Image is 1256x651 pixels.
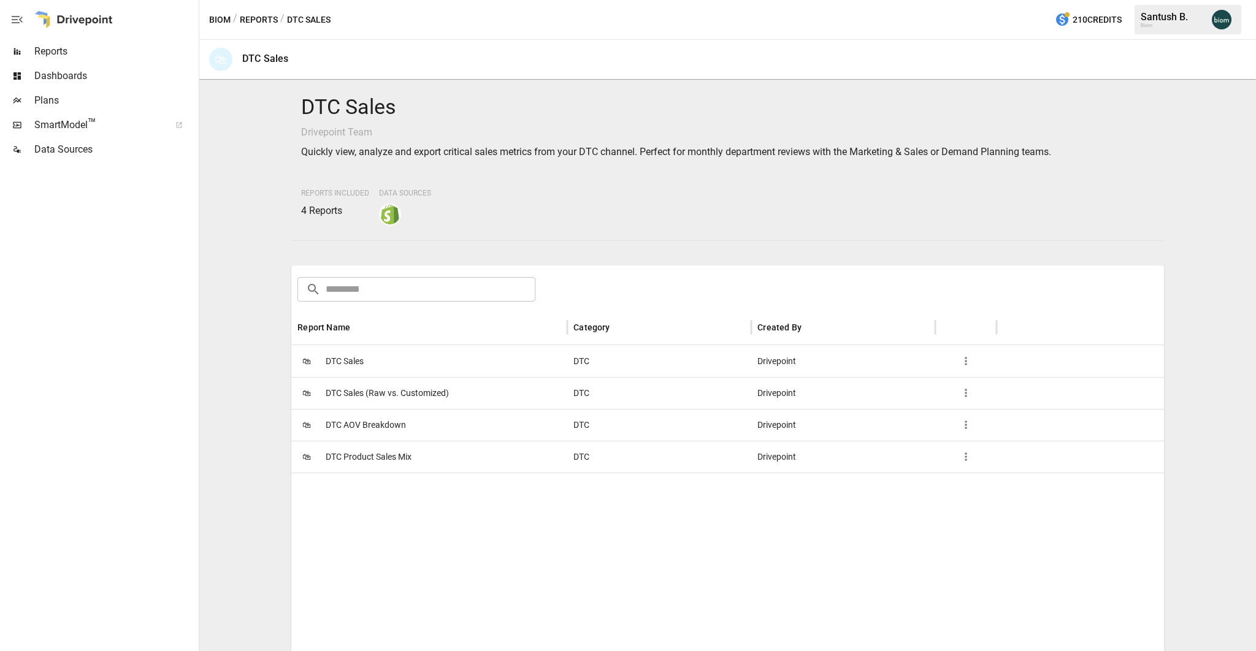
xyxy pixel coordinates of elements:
button: Sort [351,319,369,336]
p: Drivepoint Team [301,125,1154,140]
span: Dashboards [34,69,196,83]
button: Biom [209,12,231,28]
div: Biom [1141,23,1204,28]
span: 🛍 [297,384,316,402]
span: Reports Included [301,189,369,197]
span: Data Sources [34,142,196,157]
div: Drivepoint [751,377,935,409]
button: Sort [803,319,820,336]
div: Report Name [297,322,350,332]
img: shopify [380,205,400,224]
button: 210Credits [1050,9,1127,31]
span: 🛍 [297,352,316,370]
span: DTC Sales [326,346,364,377]
span: Data Sources [379,189,431,197]
button: Reports [240,12,278,28]
div: / [280,12,285,28]
div: Drivepoint [751,345,935,377]
span: 🛍 [297,447,316,466]
div: DTC Sales [242,53,288,64]
span: ™ [88,116,96,131]
button: Sort [611,319,629,336]
div: DTC [567,377,751,409]
span: Plans [34,93,196,108]
h4: DTC Sales [301,94,1154,120]
span: SmartModel [34,118,162,132]
div: DTC [567,345,751,377]
div: 🛍 [209,48,232,71]
span: 210 Credits [1073,12,1122,28]
p: 4 Reports [301,204,369,218]
div: Category [573,322,610,332]
div: Drivepoint [751,409,935,441]
div: Santush B. [1141,11,1204,23]
p: Quickly view, analyze and export critical sales metrics from your DTC channel. Perfect for monthl... [301,145,1154,159]
span: DTC Sales (Raw vs. Customized) [326,378,449,409]
div: Drivepoint [751,441,935,473]
button: Santush Barot [1204,2,1239,37]
img: Santush Barot [1212,10,1231,29]
div: Created By [757,322,802,332]
span: 🛍 [297,416,316,434]
span: DTC Product Sales Mix [326,441,412,473]
div: DTC [567,441,751,473]
span: DTC AOV Breakdown [326,409,406,441]
div: / [233,12,237,28]
div: DTC [567,409,751,441]
span: Reports [34,44,196,59]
